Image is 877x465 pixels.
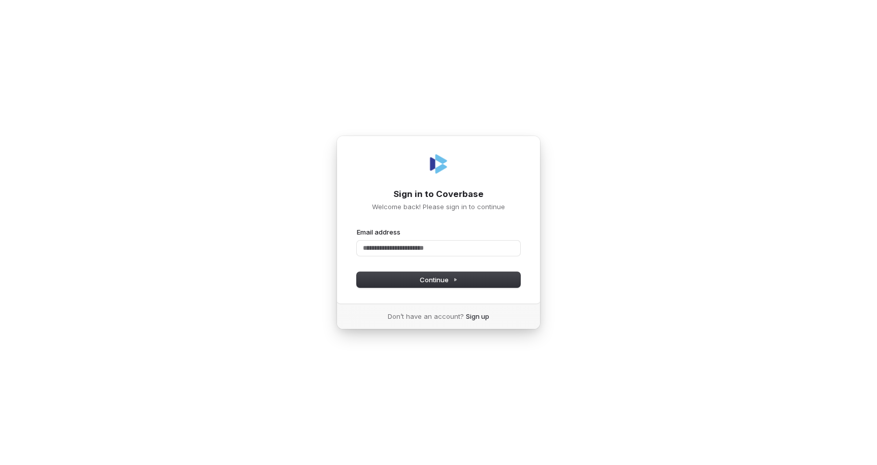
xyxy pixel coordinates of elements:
span: Continue [420,275,458,284]
button: Continue [357,272,520,287]
label: Email address [357,227,400,237]
img: Coverbase [426,152,451,176]
a: Sign up [466,312,489,321]
p: Welcome back! Please sign in to continue [357,202,520,211]
h1: Sign in to Coverbase [357,188,520,201]
span: Don’t have an account? [388,312,464,321]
